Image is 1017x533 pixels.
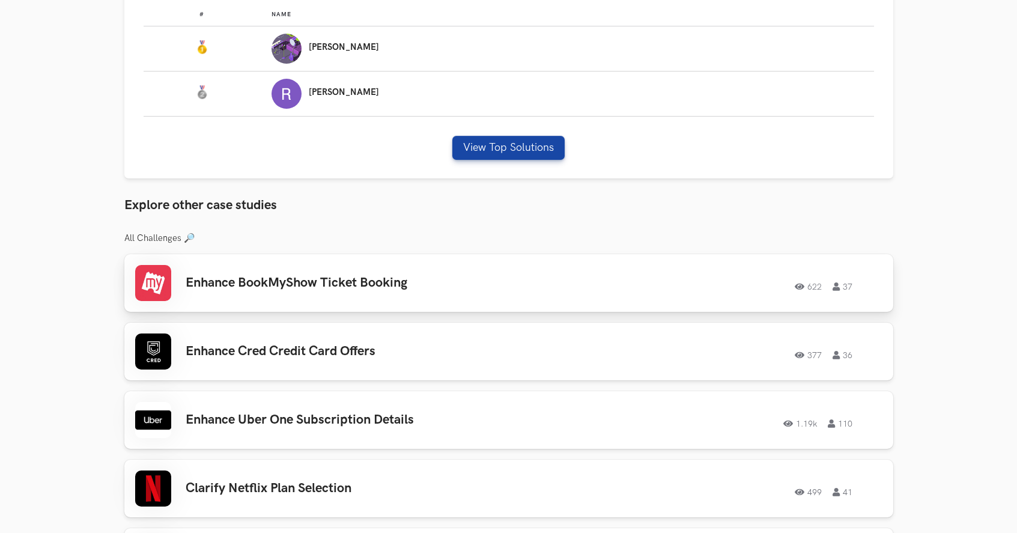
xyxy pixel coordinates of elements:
[833,351,852,359] span: 36
[272,11,291,18] span: Name
[186,481,527,496] h3: Clarify Netflix Plan Selection
[195,40,209,55] img: Gold Medal
[272,79,302,109] img: Profile photo
[783,419,817,428] span: 1.19k
[828,419,852,428] span: 110
[795,282,822,291] span: 622
[186,275,527,291] h3: Enhance BookMyShow Ticket Booking
[795,488,822,496] span: 499
[124,254,893,312] a: Enhance BookMyShow Ticket Booking62237
[833,488,852,496] span: 41
[795,351,822,359] span: 377
[186,344,527,359] h3: Enhance Cred Credit Card Offers
[186,412,527,428] h3: Enhance Uber One Subscription Details
[124,233,893,244] h3: All Challenges 🔎
[199,11,204,18] span: #
[195,85,209,100] img: Silver Medal
[124,198,893,213] h3: Explore other case studies
[124,460,893,517] a: Clarify Netflix Plan Selection49941
[833,282,852,291] span: 37
[309,43,379,52] p: [PERSON_NAME]
[124,391,893,449] a: Enhance Uber One Subscription Details1.19k110
[124,323,893,380] a: Enhance Cred Credit Card Offers37736
[144,1,874,117] table: Leaderboard
[309,88,379,97] p: [PERSON_NAME]
[272,34,302,64] img: Profile photo
[452,136,565,160] button: View Top Solutions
